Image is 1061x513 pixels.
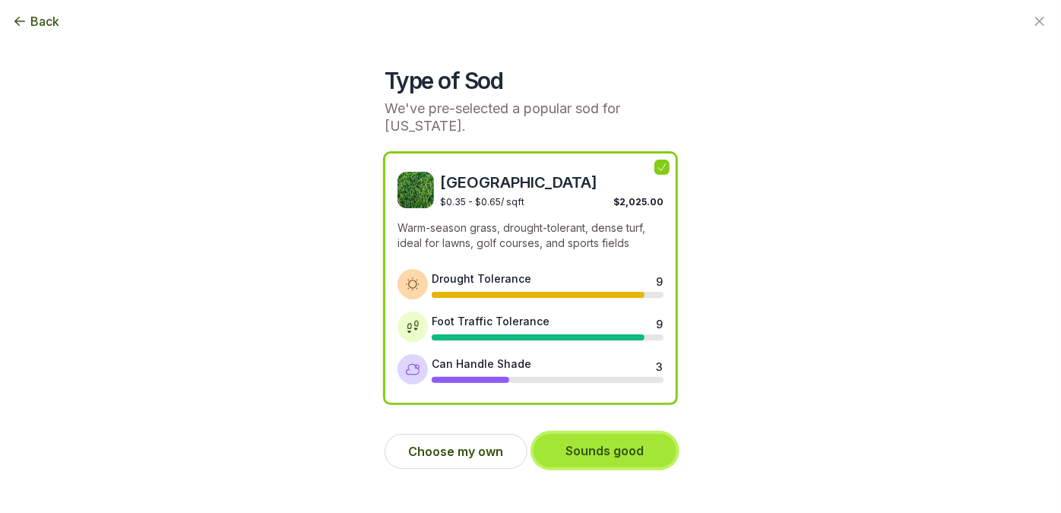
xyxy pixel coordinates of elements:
button: Back [12,12,59,30]
div: Drought Tolerance [432,271,531,287]
span: $2,025.00 [613,196,664,207]
img: Drought tolerance icon [405,277,420,292]
div: 3 [656,359,662,371]
img: Bermuda sod image [397,172,434,208]
div: 9 [656,274,662,286]
div: 9 [656,316,662,328]
span: [GEOGRAPHIC_DATA] [440,172,664,193]
div: Foot Traffic Tolerance [432,313,550,329]
img: Foot traffic tolerance icon [405,319,420,334]
p: Warm-season grass, drought-tolerant, dense turf, ideal for lawns, golf courses, and sports fields [397,220,664,251]
div: Can Handle Shade [432,356,531,372]
p: We've pre-selected a popular sod for [US_STATE]. [385,100,676,135]
span: $0.35 - $0.65 / sqft [440,196,524,207]
button: Choose my own [385,434,527,469]
img: Shade tolerance icon [405,362,420,377]
button: Sounds good [534,434,676,467]
h2: Type of Sod [385,67,676,94]
span: Back [30,12,59,30]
